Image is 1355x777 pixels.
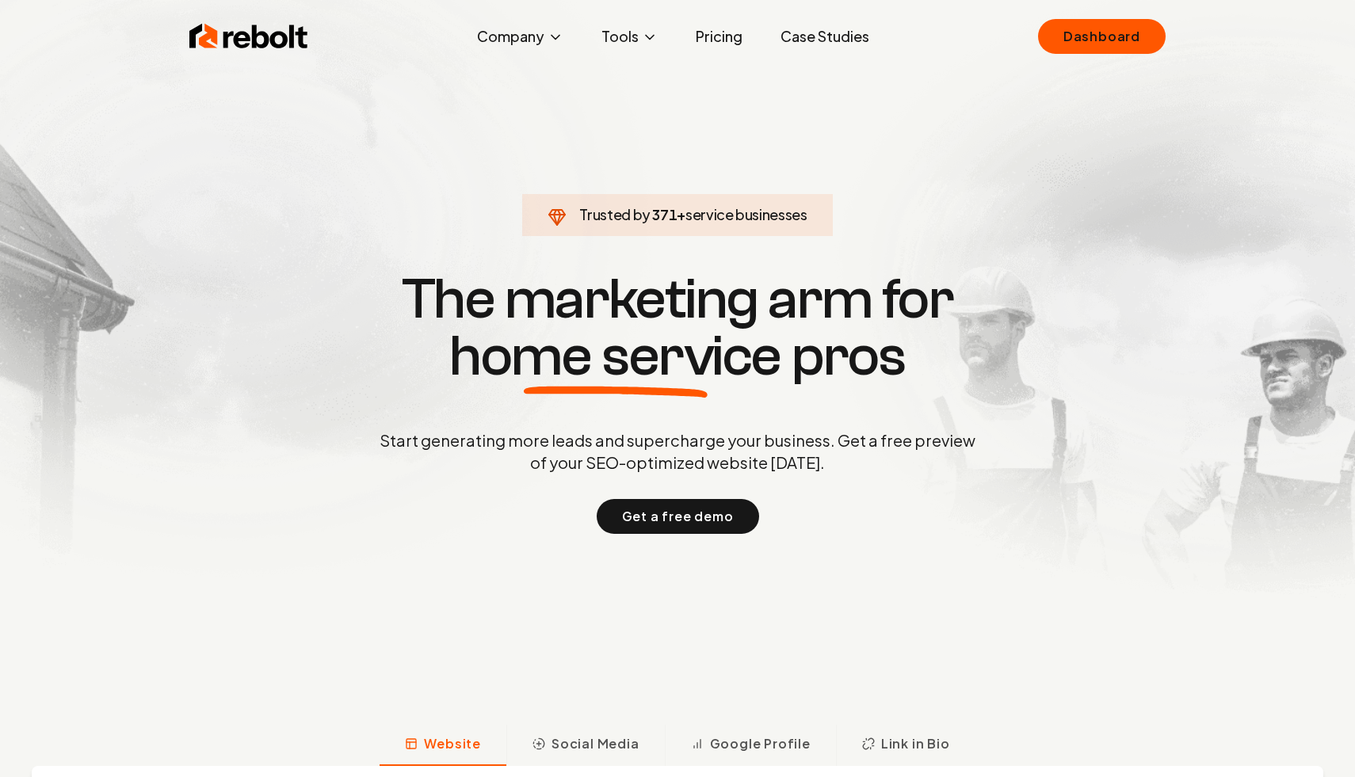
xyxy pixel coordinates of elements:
[552,734,639,753] span: Social Media
[579,205,650,223] span: Trusted by
[597,499,759,534] button: Get a free demo
[449,328,781,385] span: home service
[710,734,811,753] span: Google Profile
[1038,19,1166,54] a: Dashboard
[768,21,882,52] a: Case Studies
[189,21,308,52] img: Rebolt Logo
[506,725,665,766] button: Social Media
[683,21,755,52] a: Pricing
[380,725,506,766] button: Website
[665,725,836,766] button: Google Profile
[652,204,677,226] span: 371
[424,734,481,753] span: Website
[685,205,807,223] span: service businesses
[464,21,576,52] button: Company
[881,734,950,753] span: Link in Bio
[836,725,975,766] button: Link in Bio
[297,271,1058,385] h1: The marketing arm for pros
[376,429,979,474] p: Start generating more leads and supercharge your business. Get a free preview of your SEO-optimiz...
[677,205,685,223] span: +
[589,21,670,52] button: Tools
